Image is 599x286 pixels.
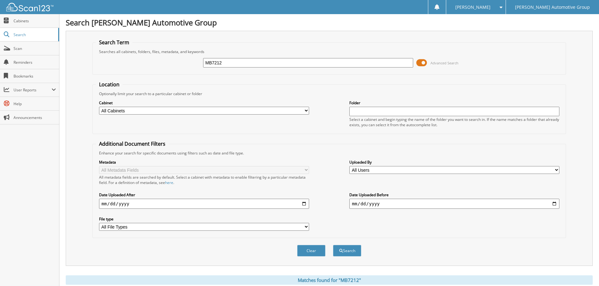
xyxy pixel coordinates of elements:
[349,100,559,105] label: Folder
[14,115,56,120] span: Announcements
[66,275,593,285] div: Matches found for "MB7212"
[96,39,132,46] legend: Search Term
[14,18,56,24] span: Cabinets
[99,175,309,185] div: All metadata fields are searched by default. Select a cabinet with metadata to enable filtering b...
[349,192,559,197] label: Date Uploaded Before
[515,5,590,9] span: [PERSON_NAME] Automotive Group
[14,60,56,65] span: Reminders
[99,159,309,165] label: Metadata
[96,49,563,54] div: Searches all cabinets, folders, files, metadata, and keywords
[14,46,56,51] span: Scan
[14,73,56,79] span: Bookmarks
[99,192,309,197] label: Date Uploaded After
[14,87,52,93] span: User Reports
[349,117,559,127] div: Select a cabinet and begin typing the name of the folder you want to search in. If the name match...
[99,199,309,209] input: start
[455,5,491,9] span: [PERSON_NAME]
[66,17,593,28] h1: Search [PERSON_NAME] Automotive Group
[349,159,559,165] label: Uploaded By
[99,216,309,222] label: File type
[297,245,325,256] button: Clear
[333,245,361,256] button: Search
[99,100,309,105] label: Cabinet
[14,101,56,106] span: Help
[6,3,53,11] img: scan123-logo-white.svg
[430,61,458,65] span: Advanced Search
[349,199,559,209] input: end
[96,150,563,156] div: Enhance your search for specific documents using filters such as date and file type.
[96,91,563,96] div: Optionally limit your search to a particular cabinet or folder
[165,180,173,185] a: here
[96,140,169,147] legend: Additional Document Filters
[14,32,55,37] span: Search
[96,81,123,88] legend: Location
